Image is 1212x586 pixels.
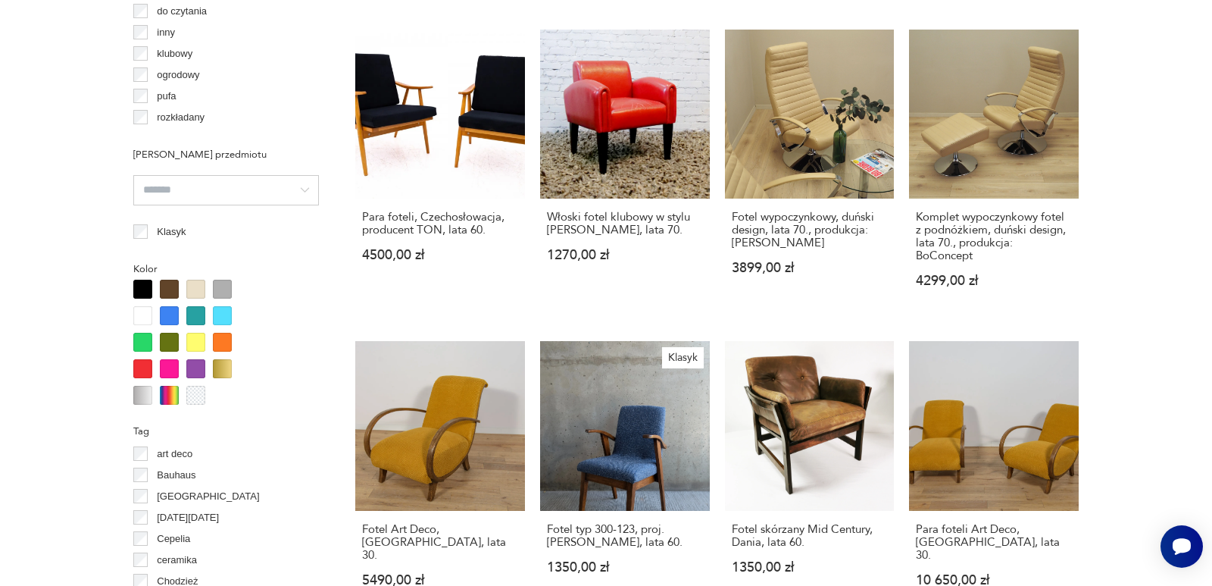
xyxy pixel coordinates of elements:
p: klubowy [157,45,192,62]
p: 1270,00 zł [547,249,703,262]
p: art deco [157,446,192,462]
p: Tag [133,423,319,440]
iframe: Smartsupp widget button [1160,525,1203,568]
p: ceramika [157,552,197,569]
p: ogrodowy [157,67,199,83]
a: Włoski fotel klubowy w stylu Franza Romero, lata 70.Włoski fotel klubowy w stylu [PERSON_NAME], l... [540,30,710,318]
p: pufa [157,88,176,105]
h3: Komplet wypoczynkowy fotel z podnóżkiem, duński design, lata 70., produkcja: BoConcept [916,211,1072,262]
h3: Fotel skórzany Mid Century, Dania, lata 60. [732,523,888,549]
p: inny [157,24,175,41]
p: Cepelia [157,531,190,547]
h3: Para foteli Art Deco, [GEOGRAPHIC_DATA], lata 30. [916,523,1072,562]
p: [GEOGRAPHIC_DATA] [157,488,259,505]
p: [PERSON_NAME] przedmiotu [133,146,319,163]
p: 4299,00 zł [916,274,1072,287]
h3: Fotel typ 300-123, proj. [PERSON_NAME], lata 60. [547,523,703,549]
a: Fotel wypoczynkowy, duński design, lata 70., produkcja: BoConceptFotel wypoczynkowy, duński desig... [725,30,895,318]
p: rozkładany [157,109,205,126]
p: 4500,00 zł [362,249,518,262]
a: Komplet wypoczynkowy fotel z podnóżkiem, duński design, lata 70., produkcja: BoConceptKomplet wyp... [909,30,1079,318]
h3: Fotel Art Deco, [GEOGRAPHIC_DATA], lata 30. [362,523,518,562]
h3: Włoski fotel klubowy w stylu [PERSON_NAME], lata 70. [547,211,703,237]
p: 3899,00 zł [732,262,888,274]
p: Bauhaus [157,467,195,484]
p: Kolor [133,261,319,277]
p: 1350,00 zł [732,561,888,574]
p: 1350,00 zł [547,561,703,574]
p: Klasyk [157,224,186,240]
a: Para foteli, Czechosłowacja, producent TON, lata 60.Para foteli, Czechosłowacja, producent TON, l... [355,30,525,318]
h3: Fotel wypoczynkowy, duński design, lata 70., produkcja: [PERSON_NAME] [732,211,888,249]
p: do czytania [157,3,207,20]
h3: Para foteli, Czechosłowacja, producent TON, lata 60. [362,211,518,237]
p: [DATE][DATE] [157,509,219,526]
